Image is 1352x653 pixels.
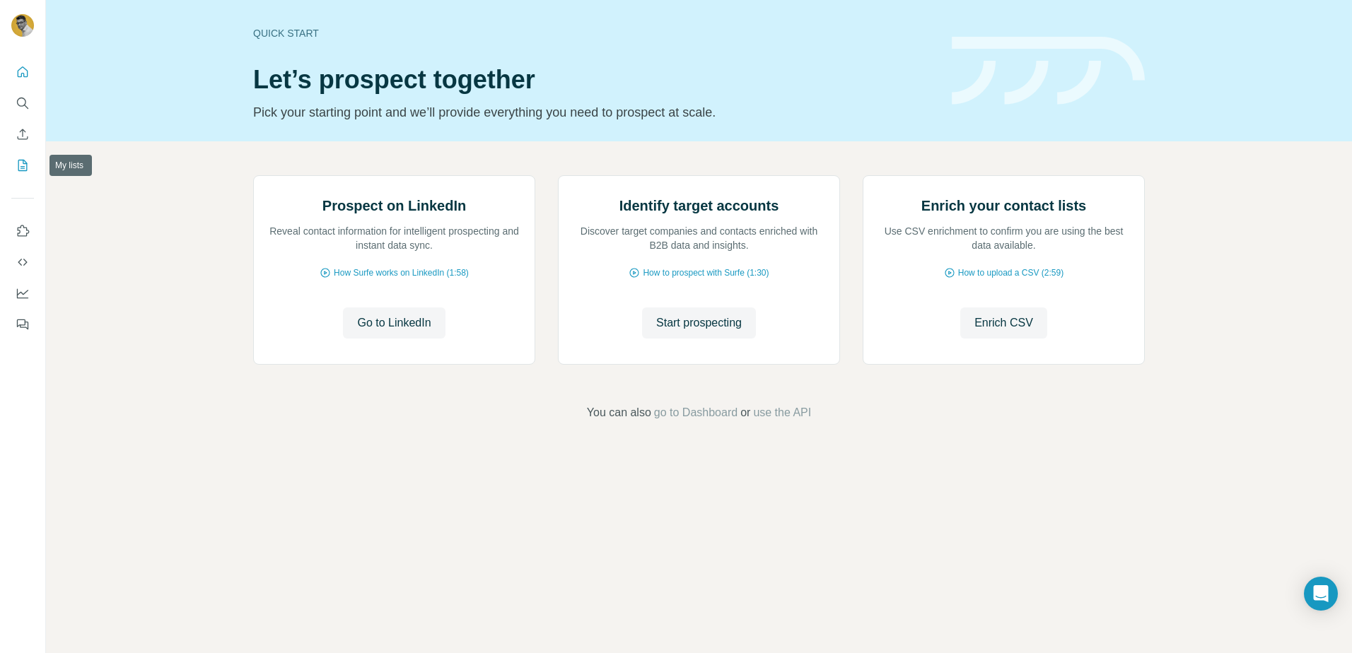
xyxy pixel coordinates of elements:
[11,90,34,116] button: Search
[619,196,779,216] h2: Identify target accounts
[11,218,34,244] button: Use Surfe on LinkedIn
[656,314,742,331] span: Start prospecting
[322,196,466,216] h2: Prospect on LinkedIn
[253,102,935,122] p: Pick your starting point and we’ll provide everything you need to prospect at scale.
[573,224,825,252] p: Discover target companies and contacts enriched with B2B data and insights.
[958,266,1063,279] span: How to upload a CSV (2:59)
[11,153,34,178] button: My lists
[357,314,431,331] span: Go to LinkedIn
[334,266,469,279] span: How Surfe works on LinkedIn (1:58)
[11,14,34,37] img: Avatar
[643,266,769,279] span: How to prospect with Surfe (1:30)
[11,249,34,275] button: Use Surfe API
[253,26,935,40] div: Quick start
[343,307,445,339] button: Go to LinkedIn
[642,307,756,339] button: Start prospecting
[921,196,1086,216] h2: Enrich your contact lists
[253,66,935,94] h1: Let’s prospect together
[654,404,738,421] button: go to Dashboard
[587,404,651,421] span: You can also
[974,314,1033,331] span: Enrich CSV
[878,224,1130,252] p: Use CSV enrichment to confirm you are using the best data available.
[753,404,811,421] button: use the API
[1304,577,1338,611] div: Open Intercom Messenger
[952,37,1145,105] img: banner
[268,224,520,252] p: Reveal contact information for intelligent prospecting and instant data sync.
[960,307,1047,339] button: Enrich CSV
[11,59,34,85] button: Quick start
[11,122,34,147] button: Enrich CSV
[11,281,34,306] button: Dashboard
[740,404,750,421] span: or
[11,312,34,337] button: Feedback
